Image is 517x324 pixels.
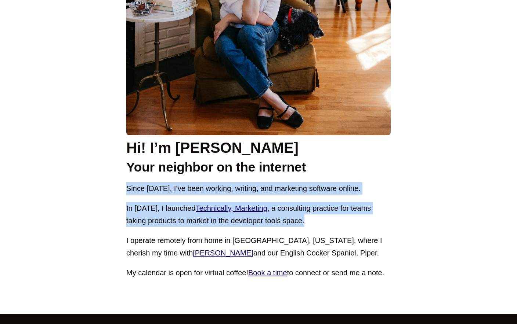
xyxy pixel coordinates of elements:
[126,202,391,227] p: In [DATE], I launched , a consulting practice for teams taking products to market in the develope...
[196,204,267,212] a: Technically, Marketing
[126,182,391,195] p: Since [DATE], I’ve been working, writing, and marketing software online.
[126,139,391,157] h2: Hi! I’m [PERSON_NAME]
[248,269,287,277] a: Book a time
[126,159,391,175] h3: Your neighbor on the internet
[193,249,253,257] a: [PERSON_NAME]
[126,234,391,259] p: I operate remotely from home in [GEOGRAPHIC_DATA], [US_STATE], where I cherish my time with and o...
[126,266,391,279] p: My calendar is open for virtual coffee! to connect or send me a note.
